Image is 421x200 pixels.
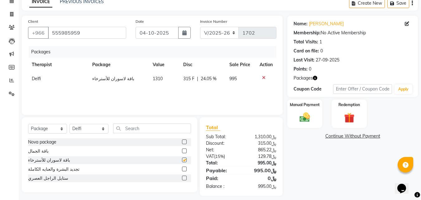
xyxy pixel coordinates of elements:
[28,175,68,182] div: ستايل الراجل العصري
[294,66,308,72] div: Points:
[215,154,224,159] span: 15%
[319,39,322,45] div: 1
[206,154,214,159] span: Vat
[206,124,220,131] span: Total
[294,57,314,63] div: Last Visit:
[201,174,241,182] div: Paid:
[29,46,281,58] div: Packages
[179,58,226,72] th: Disc
[113,124,191,133] input: Search
[201,183,241,190] div: Balance :
[395,175,415,194] iframe: chat widget
[294,21,308,27] div: Name:
[296,111,313,123] img: _cash.svg
[153,76,163,81] span: 1310
[309,66,311,72] div: 0
[294,30,412,36] div: No Active Membership
[294,30,321,36] div: Membership:
[294,48,319,54] div: Card on file:
[92,76,134,81] span: باقة لاسوران للأسترخاء
[197,76,198,82] span: |
[241,174,281,182] div: ﷼0
[241,183,281,190] div: ﷼995.00
[201,134,241,140] div: Sub Total:
[28,139,56,145] div: Nova package
[241,140,281,147] div: ﷼315.00
[338,102,360,108] label: Redemption
[136,19,144,24] label: Date
[28,19,38,24] label: Client
[241,147,281,153] div: ﷼865.22
[201,140,241,147] div: Discount:
[201,160,241,166] div: Total:
[149,58,179,72] th: Value
[201,153,241,160] div: ( )
[256,58,276,72] th: Action
[241,160,281,166] div: ﷼995.00
[241,153,281,160] div: ﷼129.78
[28,58,89,72] th: Therapist
[200,19,227,24] label: Invoice Number
[201,76,217,82] span: 24.05 %
[28,157,70,163] div: باقة لاسوران للأسترخاء
[290,102,320,108] label: Manual Payment
[294,86,333,92] div: Coupon Code
[333,84,392,94] input: Enter Offer / Coupon Code
[183,76,194,82] span: 315 F
[341,111,358,124] img: _gift.svg
[241,134,281,140] div: ﷼1,310.00
[309,21,344,27] a: [PERSON_NAME]
[48,27,126,39] input: Search by Name/Mobile/Email/Code
[395,85,412,94] button: Apply
[32,76,41,81] span: Delfi
[226,58,256,72] th: Sale Price
[294,75,313,81] span: Packages
[28,166,79,173] div: تجديد البشرة والعنايه الكاملة
[320,48,323,54] div: 0
[89,58,149,72] th: Package
[289,133,417,139] a: Continue Without Payment
[201,167,241,174] div: Payable:
[28,148,49,154] div: باقة الجمال
[28,27,49,39] button: +966
[229,76,237,81] span: 995
[316,57,339,63] div: 27-09-2025
[294,39,318,45] div: Total Visits:
[201,147,241,153] div: Net:
[241,167,281,174] div: ﷼995.00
